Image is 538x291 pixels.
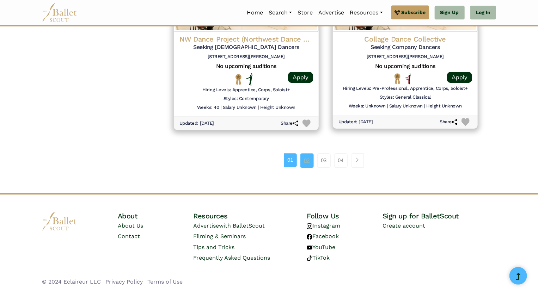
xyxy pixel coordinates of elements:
a: Frequently Asked Questions [193,254,270,261]
a: Search [266,5,295,20]
h4: Sign up for BalletScout [383,211,496,221]
nav: Page navigation example [284,153,368,167]
a: YouTube [307,244,335,250]
img: logo [42,211,77,231]
a: Instagram [307,222,340,229]
img: All [405,73,411,84]
img: National [234,74,243,85]
a: Store [295,5,316,20]
img: National [393,73,402,84]
h4: Collage Dance Collective [338,35,472,44]
h5: Seeking Company Dancers [338,44,472,51]
span: with BalletScout [219,222,265,229]
h6: Share [281,120,298,126]
h6: | [258,105,259,111]
a: Apply [288,72,313,83]
h6: Hiring Levels: Apprentice, Corps, Soloist+ [202,87,290,93]
h6: [STREET_ADDRESS][PERSON_NAME] [338,54,472,60]
a: Apply [447,72,472,83]
a: About Us [118,222,143,229]
a: TikTok [307,254,330,261]
h6: Updated: [DATE] [179,120,214,126]
a: Facebook [307,233,339,240]
h4: About [118,211,194,221]
a: 03 [317,153,331,167]
h5: Seeking [DEMOGRAPHIC_DATA] Dancers [179,44,313,51]
h6: Salary Unknown [389,103,423,109]
h6: | [387,103,388,109]
h6: | [424,103,425,109]
h6: Updated: [DATE] [338,119,373,125]
a: Filming & Seminars [193,233,246,240]
a: 04 [334,153,348,167]
h4: Resources [193,211,307,221]
img: youtube logo [307,245,312,250]
img: facebook logo [307,234,312,240]
img: gem.svg [395,8,400,16]
a: Home [244,5,266,20]
img: Heart [461,118,470,126]
h5: No upcoming auditions [338,63,472,70]
h6: | [221,105,222,111]
h6: Hiring Levels: Pre-Professional, Apprentice, Corps, Soloist+ [343,86,468,92]
h5: No upcoming auditions [179,63,313,70]
a: 02 [300,153,314,167]
a: Sign Up [435,6,465,20]
h6: Weeks: 40 [197,105,219,111]
h6: Weeks: Unknown [349,103,385,109]
h6: [STREET_ADDRESS][PERSON_NAME] [179,54,313,60]
a: Advertise [316,5,347,20]
img: Flat [246,73,253,86]
a: Tips and Tricks [193,244,234,250]
h6: Share [440,119,457,125]
li: © 2024 Eclaireur LLC [42,277,101,286]
img: Heart [302,119,311,128]
a: Log In [470,6,496,20]
a: Create account [383,222,425,229]
img: tiktok logo [307,255,312,261]
a: Terms of Use [147,278,183,285]
h6: Height Unknown [427,103,462,109]
a: Advertisewith BalletScout [193,222,265,229]
a: Privacy Policy [105,278,143,285]
h6: Styles: General Classical [380,94,431,100]
h6: Salary Unknown [223,105,256,111]
h6: Height Unknown [260,105,295,111]
img: instagram logo [307,223,312,229]
a: Resources [347,5,385,20]
a: 01 [284,153,297,167]
h6: Styles: Contemporary [224,96,269,102]
a: Subscribe [391,5,429,19]
h4: Follow Us [307,211,383,221]
h4: NW Dance Project (Northwest Dance Project) [179,35,313,44]
a: Contact [118,233,140,240]
span: Subscribe [402,8,426,16]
